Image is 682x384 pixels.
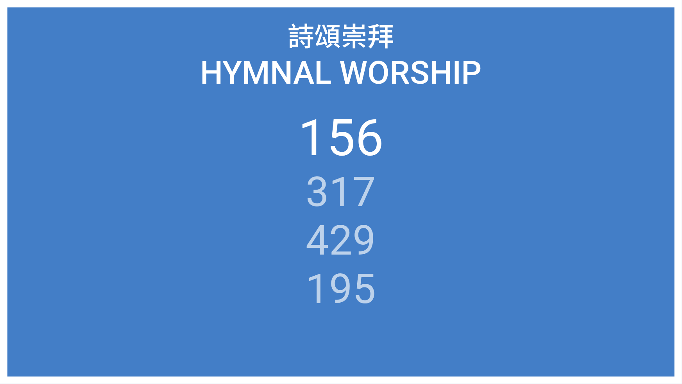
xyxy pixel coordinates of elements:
[298,108,384,168] li: 156
[306,216,376,265] li: 429
[288,15,394,54] span: 詩頌崇拜
[306,265,376,313] li: 195
[306,168,376,216] li: 317
[200,54,482,92] span: Hymnal Worship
